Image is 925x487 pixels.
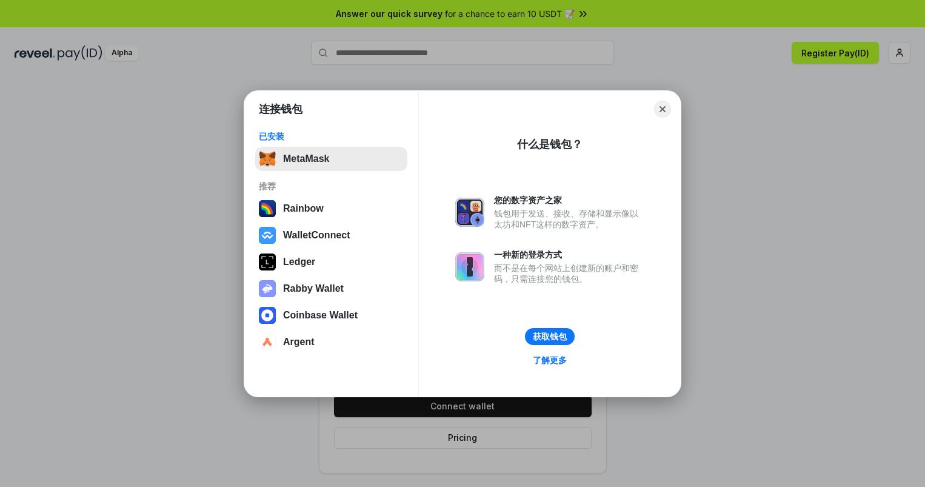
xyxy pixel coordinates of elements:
img: svg+xml,%3Csvg%20xmlns%3D%22http%3A%2F%2Fwww.w3.org%2F2000%2Fsvg%22%20fill%3D%22none%22%20viewBox... [455,252,484,281]
div: 什么是钱包？ [517,137,583,152]
button: Ledger [255,250,407,274]
img: svg+xml,%3Csvg%20width%3D%2228%22%20height%3D%2228%22%20viewBox%3D%220%200%2028%2028%22%20fill%3D... [259,307,276,324]
div: Coinbase Wallet [283,310,358,321]
h1: 连接钱包 [259,102,302,116]
div: Ledger [283,257,315,267]
div: MetaMask [283,153,329,164]
div: Rainbow [283,203,324,214]
div: 一种新的登录方式 [494,249,644,260]
a: 了解更多 [526,352,574,368]
div: 而不是在每个网站上创建新的账户和密码，只需连接您的钱包。 [494,263,644,284]
img: svg+xml,%3Csvg%20width%3D%2228%22%20height%3D%2228%22%20viewBox%3D%220%200%2028%2028%22%20fill%3D... [259,227,276,244]
button: Close [654,101,671,118]
button: Rabby Wallet [255,277,407,301]
div: Rabby Wallet [283,283,344,294]
button: WalletConnect [255,223,407,247]
div: Argent [283,337,315,348]
button: MetaMask [255,147,407,171]
button: 获取钱包 [525,328,575,345]
img: svg+xml,%3Csvg%20xmlns%3D%22http%3A%2F%2Fwww.w3.org%2F2000%2Fsvg%22%20fill%3D%22none%22%20viewBox... [455,198,484,227]
div: 钱包用于发送、接收、存储和显示像以太坊和NFT这样的数字资产。 [494,208,644,230]
button: Coinbase Wallet [255,303,407,327]
div: 已安装 [259,131,404,142]
div: 获取钱包 [533,331,567,342]
div: 推荐 [259,181,404,192]
img: svg+xml,%3Csvg%20xmlns%3D%22http%3A%2F%2Fwww.w3.org%2F2000%2Fsvg%22%20fill%3D%22none%22%20viewBox... [259,280,276,297]
img: svg+xml,%3Csvg%20width%3D%22120%22%20height%3D%22120%22%20viewBox%3D%220%200%20120%20120%22%20fil... [259,200,276,217]
div: WalletConnect [283,230,350,241]
div: 您的数字资产之家 [494,195,644,206]
button: Rainbow [255,196,407,221]
img: svg+xml,%3Csvg%20fill%3D%22none%22%20height%3D%2233%22%20viewBox%3D%220%200%2035%2033%22%20width%... [259,150,276,167]
div: 了解更多 [533,355,567,366]
img: svg+xml,%3Csvg%20width%3D%2228%22%20height%3D%2228%22%20viewBox%3D%220%200%2028%2028%22%20fill%3D... [259,334,276,351]
button: Argent [255,330,407,354]
img: svg+xml,%3Csvg%20xmlns%3D%22http%3A%2F%2Fwww.w3.org%2F2000%2Fsvg%22%20width%3D%2228%22%20height%3... [259,254,276,270]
